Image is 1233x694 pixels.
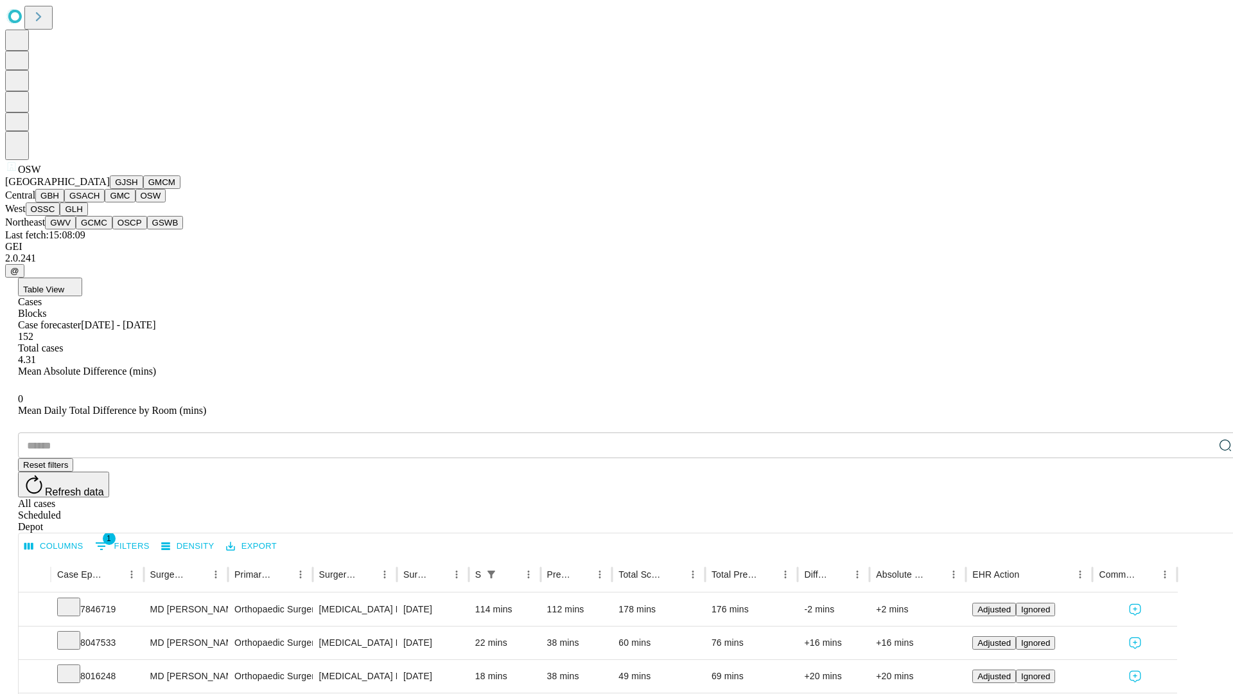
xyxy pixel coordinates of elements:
span: Adjusted [977,672,1011,681]
span: Mean Absolute Difference (mins) [18,366,156,377]
span: Case forecaster [18,319,81,330]
button: Menu [945,565,963,583]
div: +2 mins [876,593,959,626]
button: Expand [25,666,44,688]
button: Sort [105,565,123,583]
button: Menu [591,565,609,583]
span: Ignored [1021,672,1050,681]
span: Total cases [18,343,63,353]
button: Menu [376,565,394,583]
button: Ignored [1016,603,1055,616]
button: Refresh data [18,472,109,497]
div: Total Predicted Duration [712,569,758,580]
button: Sort [1138,565,1156,583]
button: OSW [136,189,166,202]
div: [DATE] [403,593,462,626]
button: Sort [189,565,207,583]
div: 38 mins [547,660,606,693]
div: 7846719 [57,593,137,626]
span: Table View [23,285,64,294]
button: Ignored [1016,636,1055,650]
div: Case Epic Id [57,569,103,580]
span: Ignored [1021,638,1050,648]
button: Menu [1071,565,1089,583]
div: Absolute Difference [876,569,925,580]
button: GMC [105,189,135,202]
button: Menu [448,565,466,583]
div: 22 mins [475,627,534,659]
div: 2.0.241 [5,253,1228,264]
span: Refresh data [45,486,104,497]
div: 8047533 [57,627,137,659]
div: Difference [804,569,829,580]
button: Menu [1156,565,1174,583]
button: @ [5,264,24,278]
button: Expand [25,632,44,655]
button: OSSC [26,202,60,216]
span: 152 [18,331,33,342]
div: 114 mins [475,593,534,626]
button: Menu [292,565,310,583]
div: +20 mins [876,660,959,693]
button: Show filters [482,565,500,583]
div: Primary Service [234,569,272,580]
div: MD [PERSON_NAME] [150,660,222,693]
div: 1 active filter [482,565,500,583]
span: Last fetch: 15:08:09 [5,229,85,240]
button: Sort [927,565,945,583]
div: Orthopaedic Surgery [234,593,306,626]
button: Expand [25,599,44,621]
button: Export [223,537,280,556]
span: Adjusted [977,605,1011,614]
div: 176 mins [712,593,792,626]
div: -2 mins [804,593,863,626]
button: GJSH [110,175,143,189]
button: Show filters [92,536,153,556]
button: Menu [848,565,866,583]
span: [DATE] - [DATE] [81,319,155,330]
div: 18 mins [475,660,534,693]
button: Sort [502,565,520,583]
span: West [5,203,26,214]
button: Sort [274,565,292,583]
button: Sort [358,565,376,583]
span: 4.31 [18,354,36,365]
div: Orthopaedic Surgery [234,627,306,659]
div: MD [PERSON_NAME] [150,593,222,626]
div: MD [PERSON_NAME] [150,627,222,659]
button: Sort [830,565,848,583]
span: OSW [18,164,41,175]
div: Comments [1099,569,1136,580]
span: Reset filters [23,460,68,470]
div: [MEDICAL_DATA] MEDIAL OR LATERAL MENISCECTOMY [319,627,390,659]
div: 49 mins [618,660,699,693]
button: GWV [45,216,76,229]
div: +16 mins [876,627,959,659]
button: Menu [776,565,794,583]
button: Menu [207,565,225,583]
div: Total Scheduled Duration [618,569,665,580]
button: Menu [684,565,702,583]
span: Northeast [5,217,45,227]
div: Orthopaedic Surgery [234,660,306,693]
span: Mean Daily Total Difference by Room (mins) [18,405,206,416]
span: Ignored [1021,605,1050,614]
button: OSCP [112,216,147,229]
button: GMCM [143,175,180,189]
button: Adjusted [972,603,1016,616]
span: 1 [103,532,116,545]
span: Adjusted [977,638,1011,648]
button: Sort [1020,565,1038,583]
button: GCMC [76,216,112,229]
div: 8016248 [57,660,137,693]
span: Central [5,190,35,200]
div: +16 mins [804,627,863,659]
div: EHR Action [972,569,1019,580]
div: +20 mins [804,660,863,693]
button: Menu [123,565,141,583]
div: Surgery Date [403,569,428,580]
div: [DATE] [403,627,462,659]
div: 60 mins [618,627,699,659]
div: [DATE] [403,660,462,693]
button: Select columns [21,537,87,556]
